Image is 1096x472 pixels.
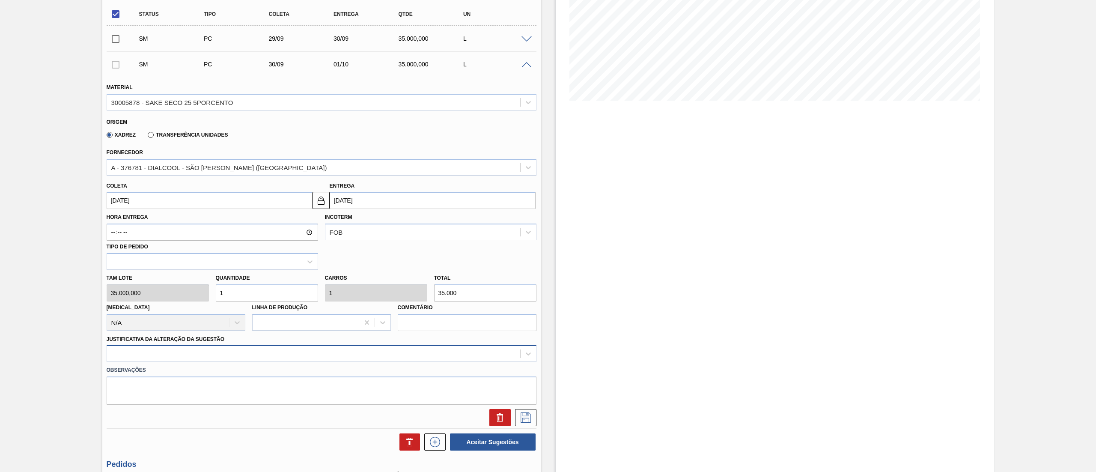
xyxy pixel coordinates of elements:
[111,99,233,106] div: 30005878 - SAKE SECO 25 5PORCENTO
[313,192,330,209] button: locked
[266,11,340,17] div: Coleta
[398,302,536,314] label: Comentário
[107,460,536,469] h3: Pedidos
[107,192,313,209] input: dd/mm/yyyy
[107,305,150,311] label: [MEDICAL_DATA]
[446,433,536,451] div: Aceitar Sugestões
[107,149,143,155] label: Fornecedor
[107,132,136,138] label: Xadrez
[450,433,536,451] button: Aceitar Sugestões
[461,11,535,17] div: UN
[137,35,211,42] div: Sugestão Manual
[216,275,250,281] label: Quantidade
[266,35,340,42] div: 29/09/2025
[107,244,148,250] label: Tipo de pedido
[511,409,536,426] div: Salvar Sugestão
[485,409,511,426] div: Excluir Sugestão
[331,11,405,17] div: Entrega
[107,84,133,90] label: Material
[434,275,451,281] label: Total
[330,183,355,189] label: Entrega
[107,211,318,224] label: Hora Entrega
[107,336,225,342] label: Justificativa da Alteração da Sugestão
[331,35,405,42] div: 30/09/2025
[266,61,340,68] div: 30/09/2025
[111,164,327,171] div: A - 376781 - DIALCOOL - SÃO [PERSON_NAME] ([GEOGRAPHIC_DATA])
[396,35,470,42] div: 35.000,000
[202,35,276,42] div: Pedido de Compra
[395,433,420,451] div: Excluir Sugestões
[252,305,308,311] label: Linha de Produção
[330,229,343,236] div: FOB
[325,214,352,220] label: Incoterm
[202,61,276,68] div: Pedido de Compra
[107,272,209,284] label: Tam lote
[148,132,228,138] label: Transferência Unidades
[325,275,347,281] label: Carros
[107,364,536,376] label: Observações
[107,119,128,125] label: Origem
[331,61,405,68] div: 01/10/2025
[107,183,127,189] label: Coleta
[137,61,211,68] div: Sugestão Manual
[316,195,326,206] img: locked
[202,11,276,17] div: Tipo
[461,35,535,42] div: L
[137,11,211,17] div: Status
[330,192,536,209] input: dd/mm/yyyy
[461,61,535,68] div: L
[396,11,470,17] div: Qtde
[420,433,446,451] div: Nova sugestão
[396,61,470,68] div: 35.000,000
